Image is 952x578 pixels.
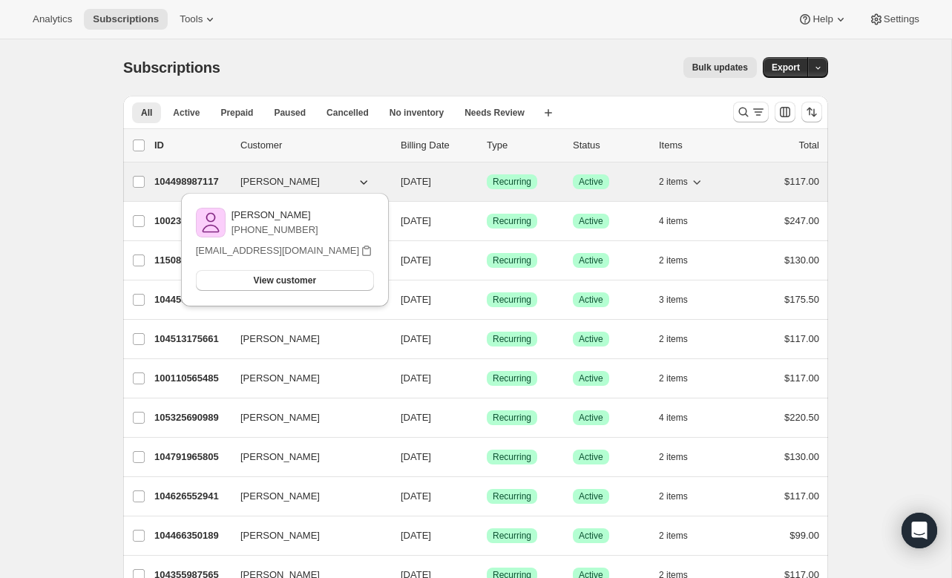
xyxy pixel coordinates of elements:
[220,107,253,119] span: Prepaid
[579,372,603,384] span: Active
[154,138,819,153] div: IDCustomerBilling DateTypeStatusItemsTotal
[799,138,819,153] p: Total
[659,447,704,467] button: 2 items
[154,489,229,504] p: 104626552941
[196,208,226,237] img: variant image
[884,13,919,25] span: Settings
[401,372,431,384] span: [DATE]
[659,490,688,502] span: 2 items
[154,292,229,307] p: 104458616941
[33,13,72,25] span: Analytics
[579,412,603,424] span: Active
[154,211,819,231] div: 100231938157[PERSON_NAME][DATE]SuccessRecurringSuccessActive4 items$247.00
[232,485,380,508] button: [PERSON_NAME]
[401,412,431,423] span: [DATE]
[93,13,159,25] span: Subscriptions
[171,9,226,30] button: Tools
[659,451,688,463] span: 2 items
[784,254,819,266] span: $130.00
[154,332,229,347] p: 104513175661
[401,490,431,502] span: [DATE]
[154,253,229,268] p: 115088097389
[154,450,229,464] p: 104791965805
[84,9,168,30] button: Subscriptions
[579,254,603,266] span: Active
[813,13,833,25] span: Help
[659,176,688,188] span: 2 items
[536,102,560,123] button: Create new view
[784,451,819,462] span: $130.00
[232,367,380,390] button: [PERSON_NAME]
[579,333,603,345] span: Active
[232,327,380,351] button: [PERSON_NAME]
[154,371,229,386] p: 100110565485
[659,372,688,384] span: 2 items
[784,176,819,187] span: $117.00
[493,294,531,306] span: Recurring
[775,102,795,122] button: Customize table column order and visibility
[579,490,603,502] span: Active
[493,176,531,188] span: Recurring
[240,410,320,425] span: [PERSON_NAME]
[579,294,603,306] span: Active
[390,107,444,119] span: No inventory
[154,525,819,546] div: 104466350189[PERSON_NAME][DATE]SuccessRecurringSuccessActive2 items$99.00
[254,275,316,286] span: View customer
[240,371,320,386] span: [PERSON_NAME]
[579,451,603,463] span: Active
[154,447,819,467] div: 104791965805[PERSON_NAME][DATE]SuccessRecurringSuccessActive2 items$130.00
[493,530,531,542] span: Recurring
[659,289,704,310] button: 3 items
[401,254,431,266] span: [DATE]
[232,223,318,237] p: [PHONE_NUMBER]
[487,138,561,153] div: Type
[401,451,431,462] span: [DATE]
[579,530,603,542] span: Active
[659,412,688,424] span: 4 items
[240,450,320,464] span: [PERSON_NAME]
[902,513,937,548] div: Open Intercom Messenger
[180,13,203,25] span: Tools
[401,530,431,541] span: [DATE]
[784,215,819,226] span: $247.00
[659,525,704,546] button: 2 items
[784,294,819,305] span: $175.50
[154,407,819,428] div: 105325690989[PERSON_NAME][DATE]SuccessRecurringSuccessActive4 items$220.50
[493,372,531,384] span: Recurring
[789,9,856,30] button: Help
[659,329,704,349] button: 2 items
[123,59,220,76] span: Subscriptions
[154,329,819,349] div: 104513175661[PERSON_NAME][DATE]SuccessRecurringSuccessActive2 items$117.00
[733,102,769,122] button: Search and filter results
[154,214,229,229] p: 100231938157
[326,107,369,119] span: Cancelled
[659,294,688,306] span: 3 items
[196,243,359,258] p: [EMAIL_ADDRESS][DOMAIN_NAME]
[801,102,822,122] button: Sort the results
[692,62,748,73] span: Bulk updates
[772,62,800,73] span: Export
[659,215,688,227] span: 4 items
[401,138,475,153] p: Billing Date
[154,138,229,153] p: ID
[154,410,229,425] p: 105325690989
[154,368,819,389] div: 100110565485[PERSON_NAME][DATE]SuccessRecurringSuccessActive2 items$117.00
[784,412,819,423] span: $220.50
[789,530,819,541] span: $99.00
[493,333,531,345] span: Recurring
[401,333,431,344] span: [DATE]
[401,215,431,226] span: [DATE]
[464,107,525,119] span: Needs Review
[659,530,688,542] span: 2 items
[232,445,380,469] button: [PERSON_NAME]
[493,215,531,227] span: Recurring
[232,208,318,223] p: [PERSON_NAME]
[659,407,704,428] button: 4 items
[659,211,704,231] button: 4 items
[659,171,704,192] button: 2 items
[683,57,757,78] button: Bulk updates
[154,250,819,271] div: 115088097389[PERSON_NAME][DATE]SuccessRecurringSuccessActive2 items$130.00
[274,107,306,119] span: Paused
[173,107,200,119] span: Active
[493,490,531,502] span: Recurring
